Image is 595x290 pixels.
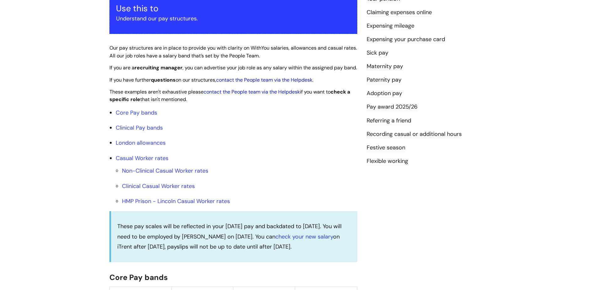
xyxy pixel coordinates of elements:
[109,272,168,282] span: Core Pay bands
[109,77,313,83] span: If you have further on our structures, .
[367,89,402,98] a: Adoption pay
[116,3,351,13] h3: Use this to
[367,49,388,57] a: Sick pay
[367,76,401,84] a: Paternity pay
[367,8,432,17] a: Claiming expenses online
[204,89,300,95] a: contact the People team via the Helpdesk
[151,77,176,83] strong: questions
[367,103,417,111] a: Pay award 2025/26
[275,233,333,240] a: check your new salary
[109,64,357,71] span: If you are a , you can advertise your job role as any salary within the assigned pay band.
[367,117,411,125] a: Referring a friend
[122,197,230,205] a: HMP Prison - Lincoln Casual Worker rates
[367,35,445,44] a: Expensing your purchase card
[367,144,405,152] a: Festive season
[122,167,208,175] a: Non-Clinical Casual Worker rates
[135,64,183,71] strong: recruiting manager
[117,221,351,252] p: These pay scales will be reflected in your [DATE] pay and backdated to [DATE]. You will need to b...
[367,157,408,165] a: Flexible working
[116,124,163,132] a: Clinical Pay bands
[367,130,462,138] a: Recording casual or additional hours
[109,45,357,59] span: Our pay structures are in place to provide you with clarity on WithYou salaries, allowances and c...
[116,154,168,162] a: Casual Worker rates
[122,182,195,190] a: Clinical Casual Worker rates
[216,77,312,83] a: contact the People team via the Helpdesk
[109,89,350,103] span: These examples aren't exhaustive please if you want to that isn't mentioned.
[116,109,157,116] a: Core Pay bands
[367,62,403,71] a: Maternity pay
[116,139,166,147] a: London allowances
[116,13,351,24] p: Understand our pay structures.
[367,22,414,30] a: Expensing mileage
